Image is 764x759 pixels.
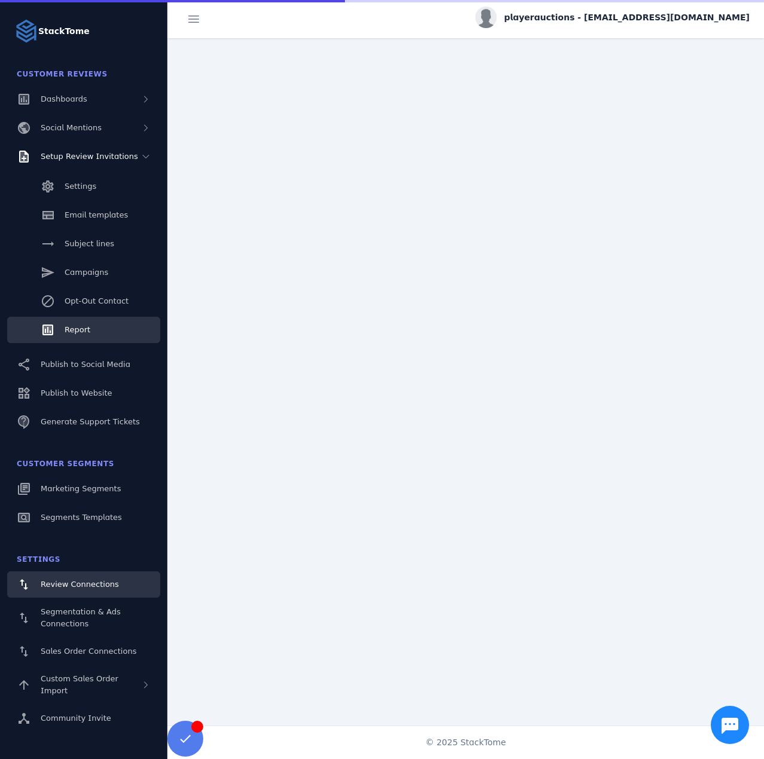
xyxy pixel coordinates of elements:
span: Community Invite [41,714,111,723]
span: Publish to Website [41,388,112,397]
a: Sales Order Connections [7,638,160,665]
a: Segments Templates [7,504,160,531]
span: Generate Support Tickets [41,417,140,426]
a: Campaigns [7,259,160,286]
a: Publish to Website [7,380,160,406]
span: Segmentation & Ads Connections [41,607,121,628]
a: Publish to Social Media [7,351,160,378]
a: Email templates [7,202,160,228]
span: © 2025 StackTome [426,736,506,749]
a: Report [7,317,160,343]
span: Review Connections [41,580,119,589]
span: Dashboards [41,94,87,103]
span: playerauctions - [EMAIL_ADDRESS][DOMAIN_NAME] [504,11,750,24]
span: Report [65,325,90,334]
span: Settings [65,182,96,191]
a: Subject lines [7,231,160,257]
a: Opt-Out Contact [7,288,160,314]
span: Social Mentions [41,123,102,132]
span: Marketing Segments [41,484,121,493]
a: Marketing Segments [7,476,160,502]
a: Settings [7,173,160,200]
img: Logo image [14,19,38,43]
span: Subject lines [65,239,114,248]
span: Email templates [65,210,128,219]
a: Segmentation & Ads Connections [7,600,160,636]
span: Custom Sales Order Import [41,674,118,695]
span: Opt-Out Contact [65,296,129,305]
span: Setup Review Invitations [41,152,138,161]
a: Generate Support Tickets [7,409,160,435]
span: Customer Reviews [17,70,108,78]
span: Settings [17,555,60,564]
a: Community Invite [7,705,160,732]
span: Customer Segments [17,460,114,468]
span: Sales Order Connections [41,647,136,656]
img: profile.jpg [475,7,497,28]
span: Publish to Social Media [41,360,130,369]
strong: StackTome [38,25,90,38]
button: playerauctions - [EMAIL_ADDRESS][DOMAIN_NAME] [475,7,750,28]
span: Segments Templates [41,513,122,522]
a: Review Connections [7,571,160,598]
span: Campaigns [65,268,108,277]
